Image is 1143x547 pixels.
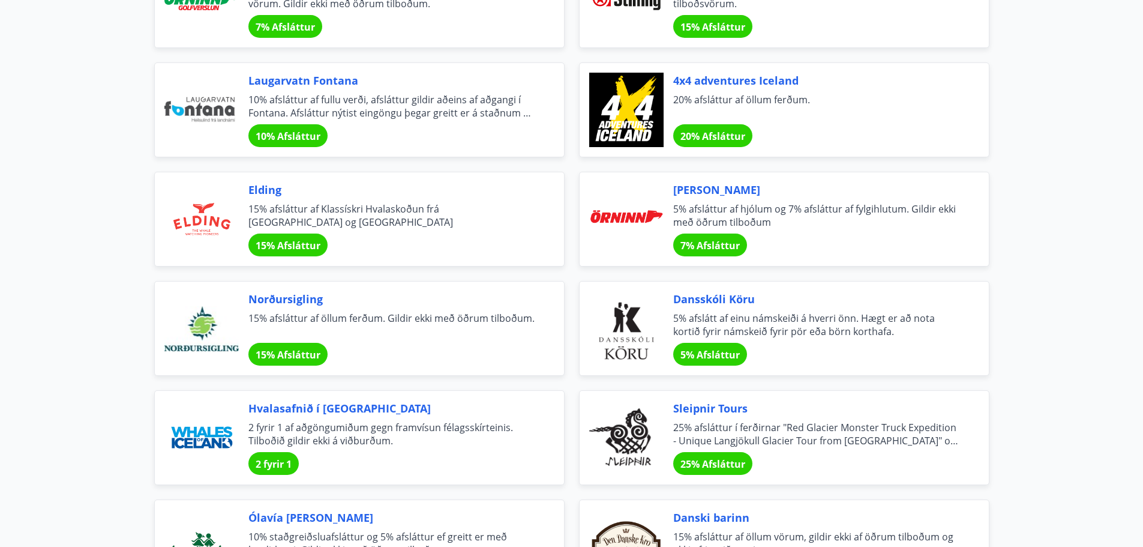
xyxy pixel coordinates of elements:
[680,458,745,471] span: 25% Afsláttur
[673,93,960,119] span: 20% afsláttur af öllum ferðum.
[680,130,745,143] span: 20% Afsláttur
[248,202,535,229] span: 15% afsláttur af Klassískri Hvalaskoðun frá [GEOGRAPHIC_DATA] og [GEOGRAPHIC_DATA]
[248,291,535,307] span: Norðursigling
[673,182,960,198] span: [PERSON_NAME]
[680,239,740,252] span: 7% Afsláttur
[256,130,320,143] span: 10% Afsláttur
[248,312,535,338] span: 15% afsláttur af öllum ferðum. Gildir ekki með öðrum tilboðum.
[256,20,315,34] span: 7% Afsláttur
[256,458,292,471] span: 2 fyrir 1
[248,182,535,198] span: Elding
[248,421,535,447] span: 2 fyrir 1 af aðgöngumiðum gegn framvísun félagsskírteinis. Tilboðið gildir ekki á viðburðum.
[673,202,960,229] span: 5% afsláttur af hjólum og 7% afsláttur af fylgihlutum. Gildir ekki með öðrum tilboðum
[256,239,320,252] span: 15% Afsláttur
[673,312,960,338] span: 5% afslátt af einu námskeiði á hverri önn. Hægt er að nota kortið fyrir námskeið fyrir pör eða bö...
[256,348,320,361] span: 15% Afsláttur
[673,291,960,307] span: Dansskóli Köru
[248,510,535,525] span: Ólavía [PERSON_NAME]
[680,20,745,34] span: 15% Afsláttur
[673,73,960,88] span: 4x4 adventures Iceland
[248,73,535,88] span: Laugarvatn Fontana
[248,400,535,416] span: Hvalasafnið í [GEOGRAPHIC_DATA]
[248,93,535,119] span: 10% afsláttur af fullu verði, afsláttur gildir aðeins af aðgangi í Fontana. Afsláttur nýtist eing...
[680,348,740,361] span: 5% Afsláttur
[673,421,960,447] span: 25% afsláttur í ferðirnar "Red Glacier Monster Truck Expedition - Unique Langjökull Glacier Tour ...
[673,510,960,525] span: Danski barinn
[673,400,960,416] span: Sleipnir Tours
